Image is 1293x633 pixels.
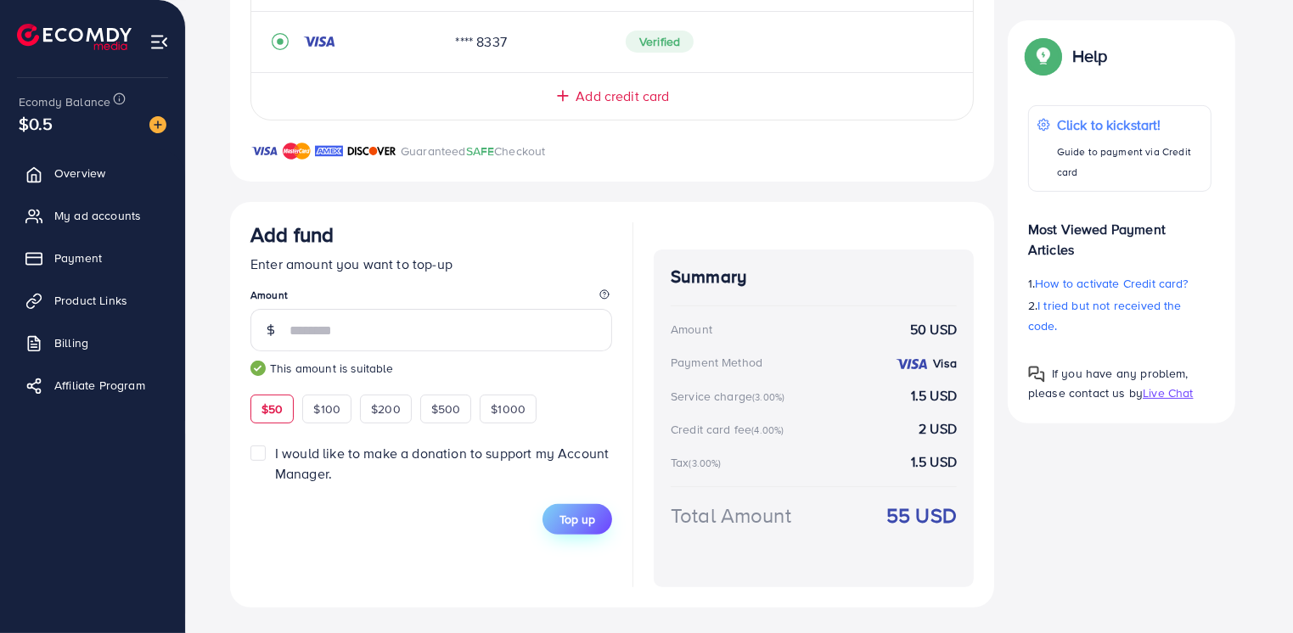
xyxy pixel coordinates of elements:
[54,334,88,351] span: Billing
[886,501,957,530] strong: 55 USD
[491,401,526,417] span: $1000
[895,357,929,371] img: credit
[671,266,957,288] h4: Summary
[1221,557,1280,620] iframe: Chat
[13,368,172,402] a: Affiliate Program
[1028,365,1189,401] span: If you have any problem, please contact us by
[19,111,53,136] span: $0.5
[54,207,141,224] span: My ad accounts
[54,377,145,394] span: Affiliate Program
[1028,205,1211,260] p: Most Viewed Payment Articles
[54,249,102,266] span: Payment
[13,241,172,275] a: Payment
[1057,142,1202,182] p: Guide to payment via Credit card
[910,320,957,339] strong: 50 USD
[315,141,343,161] img: brand
[671,454,727,471] div: Tax
[275,444,609,482] span: I would like to make a donation to support my Account Manager.
[911,452,957,472] strong: 1.5 USD
[302,35,336,48] img: credit
[1057,115,1202,135] p: Click to kickstart!
[371,401,401,417] span: $200
[752,390,784,404] small: (3.00%)
[911,386,957,406] strong: 1.5 USD
[1072,46,1108,66] p: Help
[13,156,172,190] a: Overview
[13,199,172,232] a: My ad accounts
[1028,297,1182,334] span: I tried but not received the code.
[347,141,396,161] img: brand
[250,360,612,377] small: This amount is suitable
[54,165,105,182] span: Overview
[272,33,289,50] svg: record circle
[250,254,612,274] p: Enter amount you want to top-up
[261,401,283,417] span: $50
[149,116,166,133] img: image
[283,141,311,161] img: brand
[542,504,612,535] button: Top up
[1028,366,1045,383] img: Popup guide
[751,423,784,437] small: (4.00%)
[671,501,791,530] div: Total Amount
[431,401,461,417] span: $500
[933,355,957,372] strong: Visa
[250,361,266,376] img: guide
[559,511,595,528] span: Top up
[1028,41,1059,71] img: Popup guide
[671,354,762,371] div: Payment Method
[13,283,172,317] a: Product Links
[919,419,957,439] strong: 2 USD
[1035,275,1188,292] span: How to activate Credit card?
[1143,384,1193,401] span: Live Chat
[13,326,172,360] a: Billing
[54,292,127,309] span: Product Links
[689,457,721,470] small: (3.00%)
[401,141,546,161] p: Guaranteed Checkout
[466,143,495,160] span: SAFE
[671,388,790,405] div: Service charge
[1028,273,1211,294] p: 1.
[626,31,694,53] span: Verified
[17,24,132,50] img: logo
[576,87,669,106] span: Add credit card
[671,321,712,338] div: Amount
[19,93,110,110] span: Ecomdy Balance
[149,32,169,52] img: menu
[250,222,334,247] h3: Add fund
[250,141,278,161] img: brand
[1028,295,1211,336] p: 2.
[313,401,340,417] span: $100
[250,288,612,309] legend: Amount
[671,421,790,438] div: Credit card fee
